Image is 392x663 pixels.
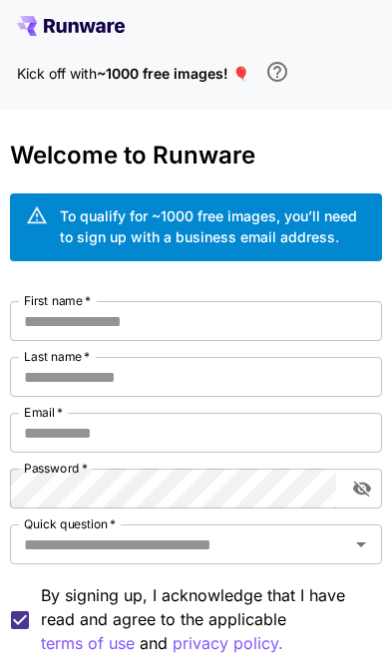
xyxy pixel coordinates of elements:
p: terms of use [41,631,135,656]
label: Last name [24,348,90,365]
button: toggle password visibility [344,471,380,506]
button: In order to qualify for free credit, you need to sign up with a business email address and click ... [257,52,297,92]
p: privacy policy. [173,631,283,656]
label: First name [24,292,91,309]
label: Password [24,460,88,477]
span: Kick off with [17,65,97,82]
label: Quick question [24,515,116,532]
h3: Welcome to Runware [10,142,382,169]
button: By signing up, I acknowledge that I have read and agree to the applicable terms of use and [173,631,283,656]
button: By signing up, I acknowledge that I have read and agree to the applicable and privacy policy. [41,631,135,656]
button: Open [347,530,375,558]
p: By signing up, I acknowledge that I have read and agree to the applicable and [41,583,366,656]
div: To qualify for ~1000 free images, you’ll need to sign up with a business email address. [60,205,366,247]
label: Email [24,404,63,421]
span: ~1000 free images! 🎈 [97,65,249,82]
